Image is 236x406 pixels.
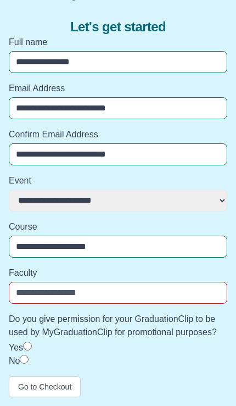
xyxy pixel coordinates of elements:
label: Email Address [9,82,227,95]
label: Event [9,174,227,187]
label: Yes [9,343,23,352]
label: Faculty [9,266,227,280]
span: Let's get started [70,18,166,36]
button: Go to Checkout [9,376,81,397]
label: Confirm Email Address [9,128,227,141]
label: No [9,356,20,365]
label: Course [9,220,227,233]
label: Do you give permission for your GraduationClip to be used by MyGraduationClip for promotional pur... [9,313,227,339]
label: Full name [9,36,227,49]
